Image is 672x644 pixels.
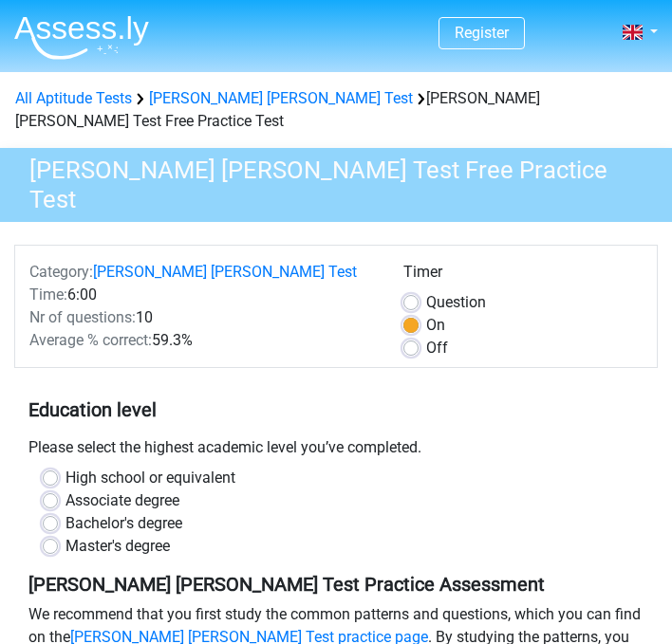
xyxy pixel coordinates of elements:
[15,306,389,329] div: 10
[455,24,509,42] a: Register
[65,535,170,558] label: Master's degree
[28,391,644,429] h5: Education level
[29,308,136,326] span: Nr of questions:
[403,261,643,291] div: Timer
[29,285,67,304] span: Time:
[14,436,658,467] div: Please select the highest academic level you’ve completed.
[426,291,486,314] label: Question
[29,263,93,281] span: Category:
[14,15,149,60] img: Assessly
[15,89,132,107] a: All Aptitude Tests
[149,89,413,107] a: [PERSON_NAME] [PERSON_NAME] Test
[28,573,644,596] h5: [PERSON_NAME] [PERSON_NAME] Test Practice Assessment
[15,284,389,306] div: 6:00
[93,263,357,281] a: [PERSON_NAME] [PERSON_NAME] Test
[15,329,389,352] div: 59.3%
[22,148,658,213] h3: [PERSON_NAME] [PERSON_NAME] Test Free Practice Test
[65,512,182,535] label: Bachelor's degree
[426,314,445,337] label: On
[65,467,235,489] label: High school or equivalent
[426,337,448,359] label: Off
[8,87,664,133] div: [PERSON_NAME] [PERSON_NAME] Test Free Practice Test
[65,489,179,512] label: Associate degree
[29,331,152,349] span: Average % correct:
